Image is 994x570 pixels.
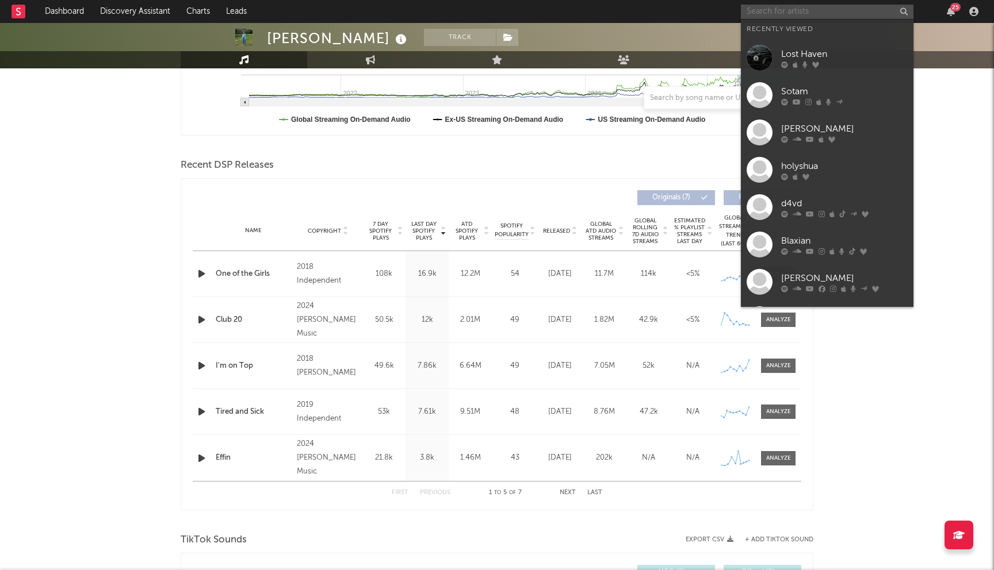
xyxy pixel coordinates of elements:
div: <5% [674,314,712,326]
text: US Streaming On-Demand Audio [598,115,705,124]
button: First [392,490,408,496]
a: La Reezy [741,301,913,338]
a: holyshua [741,151,913,188]
div: <5% [674,268,712,280]
div: 6.64M [452,360,489,372]
div: 43 [495,452,535,464]
div: 7.05M [585,360,624,372]
div: 114k [629,268,668,280]
div: 52k [629,360,668,372]
div: Lost Haven [781,47,908,61]
a: Blaxian [741,226,913,263]
div: 49.6k [365,360,403,372]
span: Last Day Spotify Plays [408,221,439,241]
div: 12.2M [452,268,489,280]
div: [PERSON_NAME] [781,122,908,136]
div: 53k [365,406,403,418]
div: [DATE] [541,406,579,418]
a: Tired and Sick [216,406,291,418]
span: Features ( 0 ) [731,194,784,201]
div: 108k [365,268,403,280]
div: 2019 Independent [297,398,360,426]
span: Recent DSP Releases [181,159,274,172]
div: 49 [495,360,535,372]
span: to [494,490,501,495]
div: 3.8k [408,452,446,464]
div: 202k [585,452,624,464]
a: d4vd [741,188,913,226]
div: Sotam [781,84,908,98]
div: 48 [495,406,535,418]
div: 1.82M [585,314,624,326]
div: 1 5 7 [473,486,537,500]
div: Recently Viewed [747,22,908,36]
div: Blaxian [781,234,908,248]
div: 2.01M [452,314,489,326]
button: Track [424,29,496,46]
span: TikTok Sounds [181,533,247,547]
text: Global Streaming On-Demand Audio [291,115,411,124]
div: 11.7M [585,268,624,280]
div: [DATE] [541,452,579,464]
div: holyshua [781,159,908,173]
div: 8.76M [585,406,624,418]
a: [PERSON_NAME] [741,114,913,151]
div: [DATE] [541,314,579,326]
div: 12k [408,314,446,326]
div: 42.9k [629,314,668,326]
span: Originals ( 7 ) [645,194,698,201]
button: Export CSV [686,536,733,543]
div: 1.46M [452,452,489,464]
div: [DATE] [541,268,579,280]
div: [PERSON_NAME] [267,29,410,48]
div: 21.8k [365,452,403,464]
button: Next [560,490,576,496]
div: N/A [629,452,668,464]
div: 16.9k [408,268,446,280]
div: N/A [674,360,712,372]
div: 25 [950,3,961,11]
div: N/A [674,406,712,418]
div: [PERSON_NAME] [781,271,908,285]
div: 2018 Independent [297,260,360,288]
span: 7 Day Spotify Plays [365,221,396,241]
span: Released [543,228,570,234]
a: Lost Haven [741,39,913,76]
span: Global Rolling 7D Audio Streams [629,217,661,245]
div: Global Streaming Trend (Last 60D) [718,214,752,248]
span: Spotify Popularity [495,222,529,239]
div: [DATE] [541,360,579,372]
span: Copyright [308,228,341,234]
div: 2024 [PERSON_NAME] Music [297,299,360,341]
span: Global ATD Audio Streams [585,221,617,241]
span: ATD Spotify Plays [452,221,482,241]
div: Name [216,226,291,235]
button: + Add TikTok Sound [745,537,813,543]
div: N/A [674,452,712,464]
div: d4vd [781,197,908,210]
button: 25 [947,7,955,16]
a: One of the Girls [216,268,291,280]
div: 7.61k [408,406,446,418]
div: 49 [495,314,535,326]
div: 50.5k [365,314,403,326]
a: Club 20 [216,314,291,326]
a: Effin [216,452,291,464]
a: Sotam [741,76,913,114]
div: 54 [495,268,535,280]
div: 2018 [PERSON_NAME] [297,352,360,380]
input: Search for artists [741,5,913,19]
input: Search by song name or URL [644,94,766,103]
div: 7.86k [408,360,446,372]
button: + Add TikTok Sound [733,537,813,543]
span: Estimated % Playlist Streams Last Day [674,217,705,245]
a: I'm on Top [216,360,291,372]
button: Originals(7) [637,190,715,205]
button: Features(0) [724,190,801,205]
button: Previous [420,490,450,496]
div: 2024 [PERSON_NAME] Music [297,437,360,479]
text: Ex-US Streaming On-Demand Audio [445,115,564,124]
